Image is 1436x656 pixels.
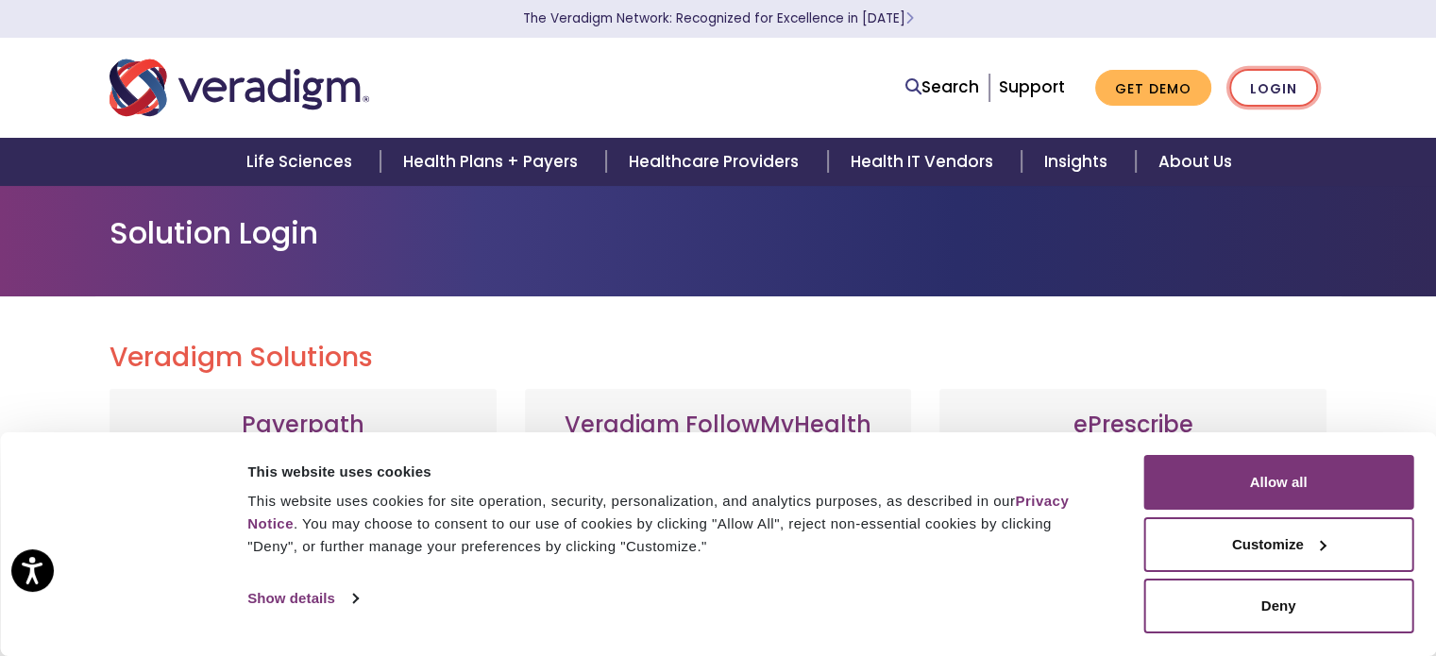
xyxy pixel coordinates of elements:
h2: Veradigm Solutions [110,342,1327,374]
a: Health IT Vendors [828,138,1022,186]
a: Insights [1022,138,1136,186]
button: Customize [1143,517,1413,572]
img: Veradigm logo [110,57,369,119]
a: Healthcare Providers [606,138,827,186]
a: The Veradigm Network: Recognized for Excellence in [DATE]Learn More [523,9,914,27]
h3: Veradigm FollowMyHealth [544,412,893,439]
a: Login [1229,69,1318,108]
iframe: Drift Chat Widget [1074,521,1413,633]
a: Search [905,75,979,100]
button: Allow all [1143,455,1413,510]
a: Show details [247,584,357,613]
h3: ePrescribe [958,412,1308,439]
a: Life Sciences [224,138,380,186]
a: Get Demo [1095,70,1211,107]
a: Support [999,76,1065,98]
h3: Payerpath [128,412,478,439]
a: About Us [1136,138,1255,186]
span: Learn More [905,9,914,27]
div: This website uses cookies [247,461,1101,483]
a: Health Plans + Payers [380,138,606,186]
h1: Solution Login [110,215,1327,251]
div: This website uses cookies for site operation, security, personalization, and analytics purposes, ... [247,490,1101,558]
